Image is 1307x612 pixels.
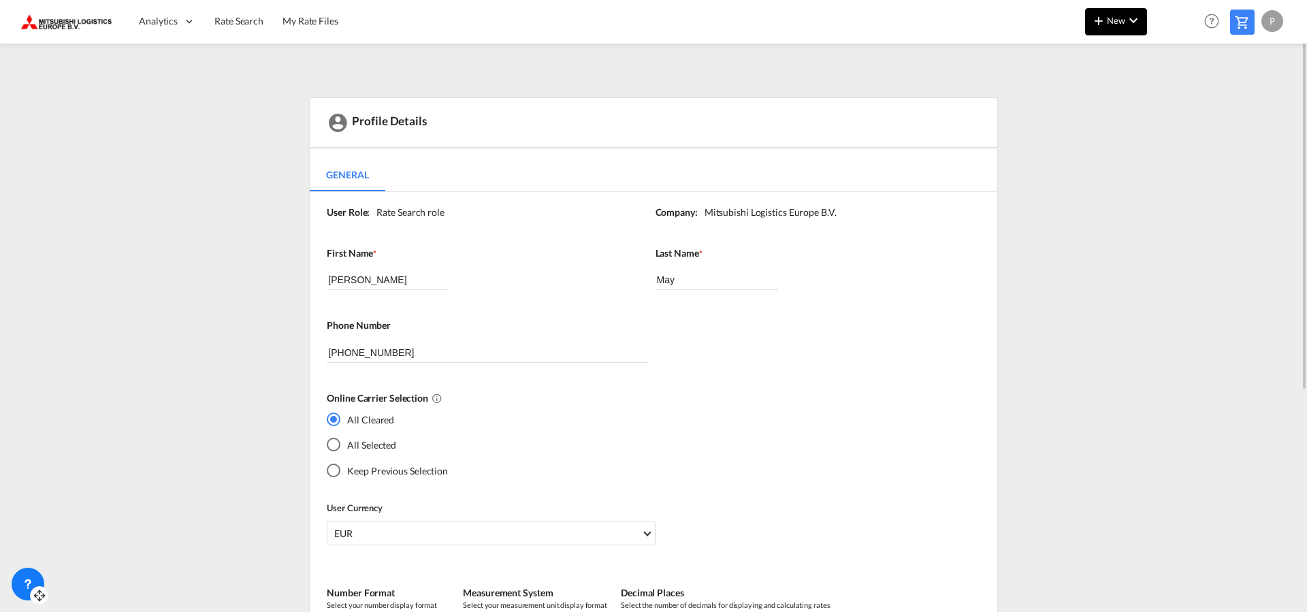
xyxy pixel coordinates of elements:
[463,586,607,600] label: Measurement System
[1200,10,1223,33] span: Help
[20,6,112,37] img: 0def066002f611f0b450c5c881a5d6ed.png
[327,502,655,514] label: User Currency
[1200,10,1230,34] div: Help
[656,270,778,290] input: Last Name
[327,586,449,600] label: Number Format
[327,438,448,452] md-radio-button: All Selected
[656,206,698,219] label: Company:
[621,600,830,610] span: Select the number of decimals for displaying and calculating rates
[283,15,338,27] span: My Rate Files
[310,159,398,191] md-pagination-wrapper: Use the left and right arrow keys to navigate between tabs
[327,391,969,405] label: Online Carrier Selection
[327,412,448,426] md-radio-button: All Cleared
[327,412,448,488] md-radio-group: Yes
[327,521,655,545] md-select: Select Currency: € EUREuro
[1261,10,1283,32] div: P
[327,206,370,219] label: User Role:
[1091,15,1142,26] span: New
[327,600,449,610] span: Select your number display format
[1125,12,1142,29] md-icon: icon-chevron-down
[370,206,444,219] div: Rate Search role
[432,393,442,404] md-icon: All Cleared : Deselects all online carriers by default.All Selected : Selects all online carriers...
[214,15,263,27] span: Rate Search
[1091,12,1107,29] md-icon: icon-plus 400-fg
[310,98,997,148] div: Profile Details
[139,14,178,28] span: Analytics
[1085,8,1147,35] button: icon-plus 400-fgNewicon-chevron-down
[327,342,648,363] input: Phone Number
[334,527,641,541] span: EUR
[327,463,448,477] md-radio-button: Keep Previous Selection
[327,319,969,332] label: Phone Number
[621,586,830,600] label: Decimal Places
[463,600,607,610] span: Select your measurement unit display format
[656,246,970,260] label: Last Name
[698,206,837,219] div: Mitsubishi Logistics Europe B.V.
[327,246,641,260] label: First Name
[327,270,449,290] input: First Name
[327,112,349,133] md-icon: icon-account-circle
[310,159,385,191] md-tab-item: General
